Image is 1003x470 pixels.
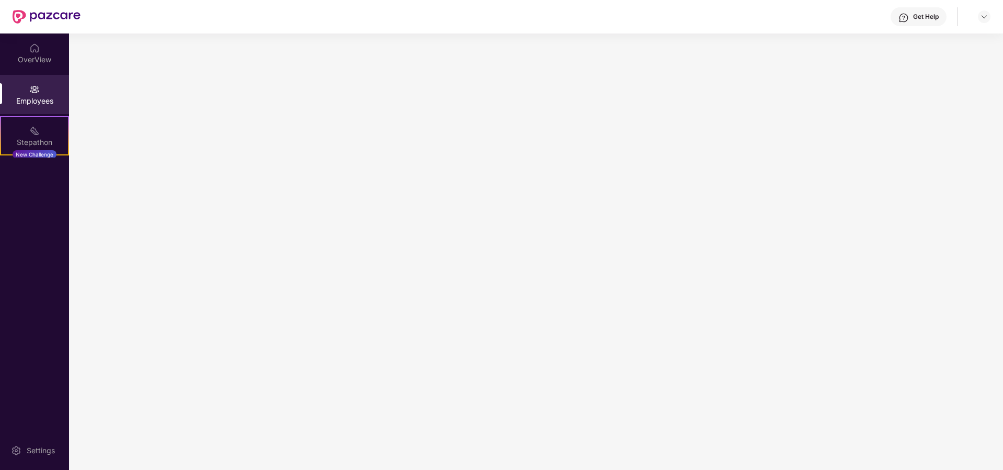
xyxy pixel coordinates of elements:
[1,137,68,148] div: Stepathon
[980,13,988,21] img: svg+xml;base64,PHN2ZyBpZD0iRHJvcGRvd24tMzJ4MzIiIHhtbG5zPSJodHRwOi8vd3d3LnczLm9yZy8yMDAwL3N2ZyIgd2...
[11,445,21,456] img: svg+xml;base64,PHN2ZyBpZD0iU2V0dGluZy0yMHgyMCIgeG1sbnM9Imh0dHA6Ly93d3cudzMub3JnLzIwMDAvc3ZnIiB3aW...
[24,445,58,456] div: Settings
[913,13,939,21] div: Get Help
[13,150,56,159] div: New Challenge
[13,10,81,24] img: New Pazcare Logo
[29,43,40,53] img: svg+xml;base64,PHN2ZyBpZD0iSG9tZSIgeG1sbnM9Imh0dHA6Ly93d3cudzMub3JnLzIwMDAvc3ZnIiB3aWR0aD0iMjAiIG...
[898,13,909,23] img: svg+xml;base64,PHN2ZyBpZD0iSGVscC0zMngzMiIgeG1sbnM9Imh0dHA6Ly93d3cudzMub3JnLzIwMDAvc3ZnIiB3aWR0aD...
[29,84,40,95] img: svg+xml;base64,PHN2ZyBpZD0iRW1wbG95ZWVzIiB4bWxucz0iaHR0cDovL3d3dy53My5vcmcvMjAwMC9zdmciIHdpZHRoPS...
[29,126,40,136] img: svg+xml;base64,PHN2ZyB4bWxucz0iaHR0cDovL3d3dy53My5vcmcvMjAwMC9zdmciIHdpZHRoPSIyMSIgaGVpZ2h0PSIyMC...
